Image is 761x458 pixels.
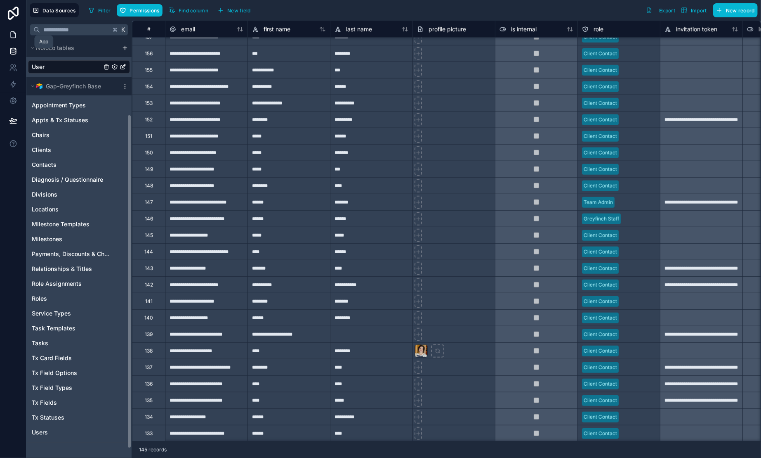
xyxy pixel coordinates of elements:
span: last name [346,25,372,33]
span: email [181,25,195,33]
div: Team Admin [584,199,613,206]
div: Client Contact [584,100,617,107]
div: 152 [145,116,153,123]
div: 143 [145,265,153,272]
div: 151 [145,133,152,140]
div: 153 [145,100,153,107]
span: Export [659,7,675,14]
div: 141 [145,298,153,305]
div: 144 [144,249,153,255]
div: 140 [144,315,153,321]
div: App [39,38,48,45]
span: New field [227,7,251,14]
div: Client Contact [584,133,617,140]
div: Client Contact [584,364,617,371]
div: Client Contact [584,66,617,74]
div: Client Contact [584,347,617,355]
a: Permissions [117,4,165,17]
span: Filter [98,7,111,14]
a: New record [710,3,758,17]
span: profile picture [429,25,466,33]
div: 146 [145,216,153,222]
div: Client Contact [584,166,617,173]
div: 139 [145,331,153,338]
div: 135 [145,397,153,404]
span: role [594,25,603,33]
div: 138 [145,348,153,354]
div: Client Contact [584,281,617,289]
span: K [120,27,126,33]
span: invitation token [676,25,717,33]
div: # [139,26,159,32]
span: Permissions [130,7,159,14]
div: Client Contact [584,298,617,305]
div: Client Contact [584,314,617,322]
div: 150 [145,150,153,156]
span: 145 records [139,446,167,453]
span: Data Sources [42,7,76,14]
div: Greyfinch Staff [584,215,619,223]
div: 154 [145,83,153,90]
div: 149 [145,166,153,173]
span: first name [264,25,290,33]
div: 142 [145,282,153,288]
div: 147 [145,199,153,206]
div: Client Contact [584,248,617,256]
div: Client Contact [584,413,617,421]
div: 134 [145,414,153,420]
button: Filter [85,4,114,17]
div: Client Contact [584,116,617,123]
span: Import [691,7,707,14]
span: New record [726,7,755,14]
div: Client Contact [584,331,617,338]
div: 136 [145,381,153,387]
div: 137 [145,364,153,371]
div: Client Contact [584,397,617,404]
button: Data Sources [30,3,79,17]
div: Client Contact [584,232,617,239]
button: Find column [166,4,211,17]
div: Client Contact [584,50,617,57]
div: 133 [145,430,153,437]
div: 148 [145,183,153,189]
button: Import [678,3,710,17]
div: 145 [145,232,153,239]
div: Client Contact [584,182,617,190]
button: New record [713,3,758,17]
button: New field [214,4,254,17]
div: 155 [145,67,153,74]
button: Permissions [117,4,162,17]
div: Client Contact [584,83,617,90]
button: Export [643,3,678,17]
div: Client Contact [584,380,617,388]
div: Client Contact [584,430,617,437]
div: Client Contact [584,149,617,157]
div: Client Contact [584,265,617,272]
span: is internal [511,25,537,33]
div: 156 [145,50,153,57]
span: Find column [179,7,208,14]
